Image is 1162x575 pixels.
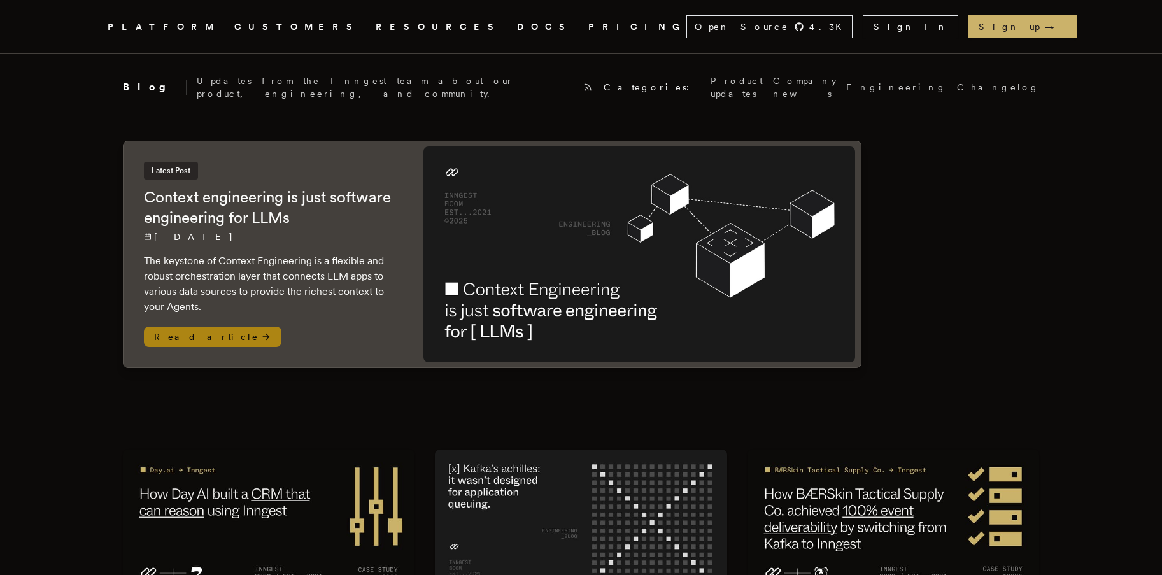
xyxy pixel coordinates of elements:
p: [DATE] [144,231,398,243]
a: Sign up [968,15,1077,38]
span: Read article [144,327,281,347]
span: Open Source [695,20,789,33]
a: DOCS [517,19,573,35]
a: PRICING [588,19,686,35]
span: Latest Post [144,162,198,180]
a: Sign In [863,15,958,38]
a: Latest PostContext engineering is just software engineering for LLMs[DATE] The keystone of Contex... [123,141,861,368]
h2: Context engineering is just software engineering for LLMs [144,187,398,228]
p: Updates from the Inngest team about our product, engineering, and community. [197,75,573,100]
h2: Blog [123,80,187,95]
span: Categories: [604,81,700,94]
span: → [1045,20,1066,33]
span: 4.3 K [809,20,849,33]
a: Engineering [846,81,947,94]
a: Changelog [957,81,1040,94]
button: PLATFORM [108,19,219,35]
button: RESOURCES [376,19,502,35]
p: The keystone of Context Engineering is a flexible and robust orchestration layer that connects LL... [144,253,398,315]
a: Company news [773,75,836,100]
img: Featured image for Context engineering is just software engineering for LLMs blog post [423,146,856,362]
a: Product updates [711,75,763,100]
a: CUSTOMERS [234,19,360,35]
